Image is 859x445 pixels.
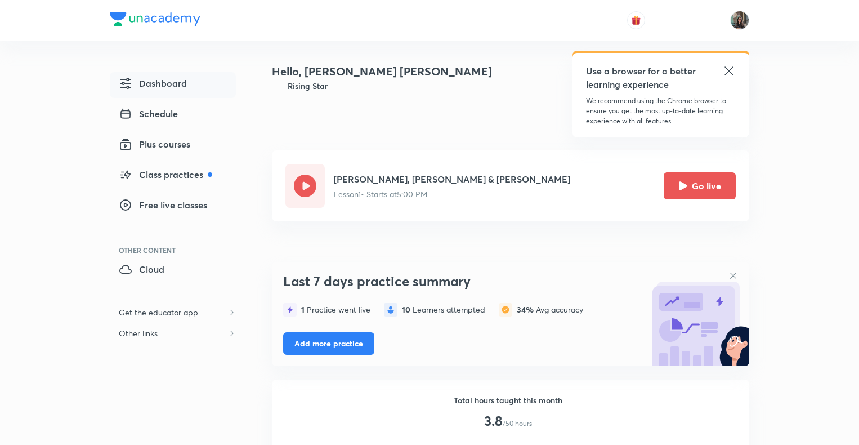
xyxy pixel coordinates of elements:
[119,77,187,90] span: Dashboard
[110,323,167,344] h6: Other links
[730,11,749,30] img: Yashika Sanjay Hargunani
[503,419,532,429] p: /50 hours
[119,262,164,276] span: Cloud
[119,198,207,212] span: Free live classes
[631,15,641,25] img: avatar
[586,96,736,126] p: We recommend using the Chrome browser to ensure you get the most up-to-date learning experience w...
[627,11,645,29] button: avatar
[454,394,562,406] h6: Total hours taught this month
[110,163,236,189] a: Class practices
[110,12,200,26] img: Company Logo
[119,107,178,121] span: Schedule
[119,137,190,151] span: Plus courses
[110,302,207,323] h6: Get the educator app
[759,401,847,433] iframe: Help widget launcher
[484,413,503,429] h3: 3.8
[110,103,236,128] a: Schedule
[110,194,236,220] a: Free live classes
[272,63,492,80] h4: Hello, [PERSON_NAME] [PERSON_NAME]
[110,12,200,29] a: Company Logo
[283,273,642,290] h3: Last 7 days practice summary
[334,188,570,200] p: Lesson 1 • Starts at 5:00 PM
[517,305,583,314] div: Avg accuracy
[648,265,749,366] img: bg
[119,247,236,253] div: Other Content
[110,72,236,98] a: Dashboard
[272,80,283,92] img: Badge
[110,133,236,159] a: Plus courses
[334,172,570,186] h5: [PERSON_NAME], [PERSON_NAME] & [PERSON_NAME]
[110,258,236,284] a: Cloud
[517,304,536,315] span: 34%
[402,305,485,314] div: Learners attempted
[288,80,328,92] h6: Rising Star
[586,64,698,91] h5: Use a browser for a better learning experience
[301,305,370,314] div: Practice went live
[119,168,212,181] span: Class practices
[301,304,307,315] span: 1
[499,303,512,317] img: statistics
[402,304,413,315] span: 10
[283,332,374,355] button: Add more practice
[384,303,397,317] img: statistics
[283,303,297,317] img: statistics
[664,172,736,199] button: Go live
